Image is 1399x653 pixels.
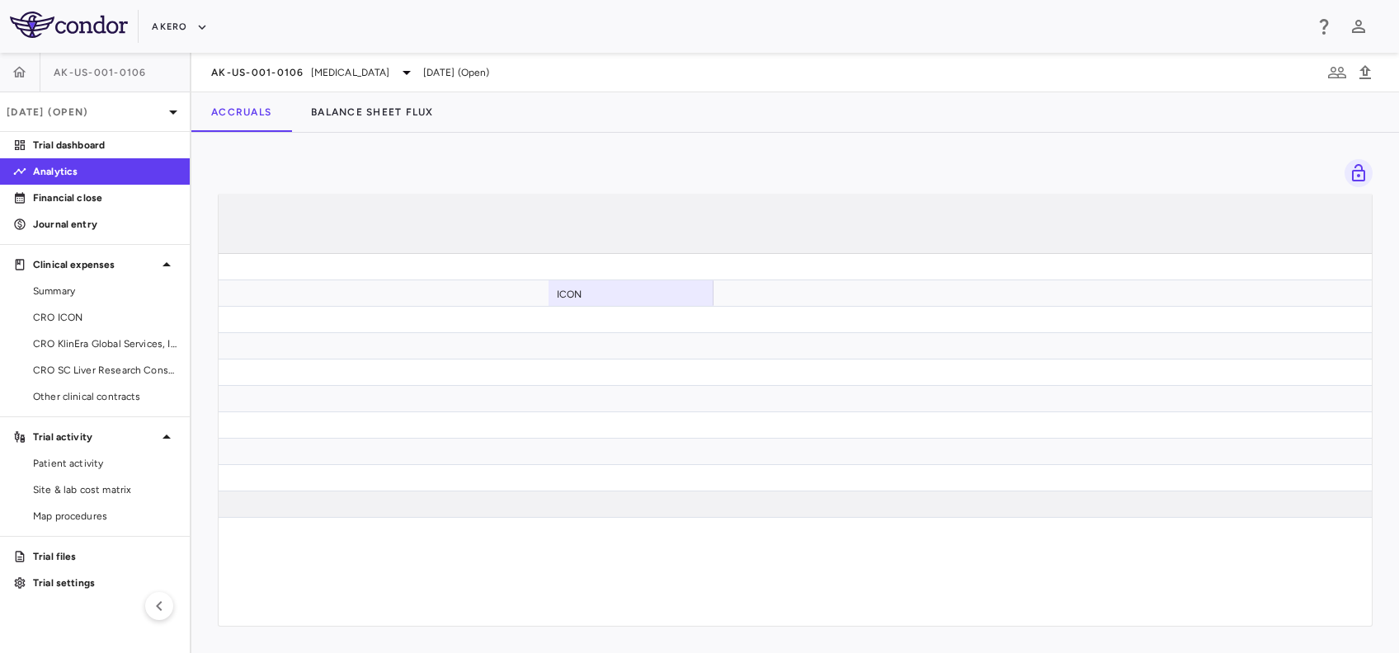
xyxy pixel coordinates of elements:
[54,66,147,79] span: AK-US-001-0106
[1338,159,1373,187] span: You do not have permission to lock or unlock grids
[33,482,177,497] span: Site & lab cost matrix
[152,14,207,40] button: Akero
[33,509,177,524] span: Map procedures
[33,336,177,351] span: CRO KlinEra Global Services, Inc
[33,217,177,232] p: Journal entry
[191,92,291,132] button: Accruals
[7,105,163,120] p: [DATE] (Open)
[311,65,390,80] span: [MEDICAL_DATA]
[211,66,304,79] span: AK-US-001-0106
[291,92,454,132] button: Balance Sheet Flux
[33,456,177,471] span: Patient activity
[549,280,714,306] div: ICON
[33,575,177,590] p: Trial settings
[33,138,177,153] p: Trial dashboard
[10,12,128,38] img: logo-full-BYUhSk78.svg
[33,164,177,179] p: Analytics
[33,430,157,444] p: Trial activity
[33,310,177,325] span: CRO ICON
[423,65,490,80] span: [DATE] (Open)
[33,190,177,205] p: Financial close
[33,363,177,378] span: CRO SC Liver Research Consortium LLC
[33,389,177,404] span: Other clinical contracts
[33,549,177,564] p: Trial files
[33,257,157,272] p: Clinical expenses
[33,284,177,298] span: Summary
